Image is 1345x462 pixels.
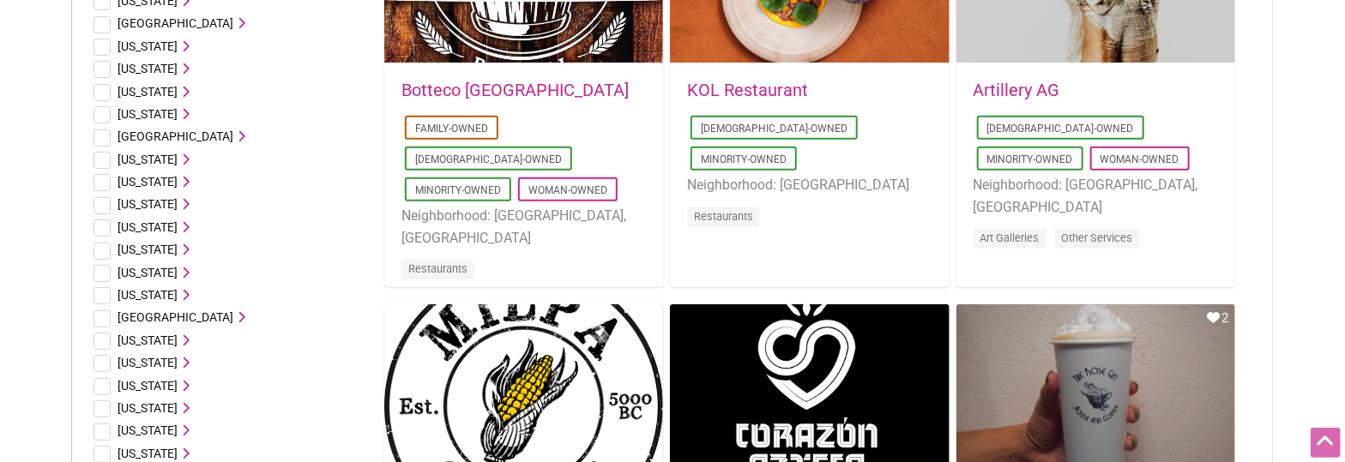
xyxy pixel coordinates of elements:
span: [GEOGRAPHIC_DATA] [118,129,233,143]
span: [US_STATE] [118,39,178,53]
span: [US_STATE] [118,153,178,166]
a: Woman-Owned [1101,153,1179,165]
a: Minority-Owned [987,153,1073,165]
span: [US_STATE] [118,379,178,393]
div: Scroll Back to Top [1311,428,1341,458]
li: Neighborhood: [GEOGRAPHIC_DATA] [687,174,932,196]
a: [DEMOGRAPHIC_DATA]-Owned [701,123,847,135]
a: Minority-Owned [701,153,787,165]
span: [US_STATE] [118,85,178,99]
span: [US_STATE] [118,333,178,347]
a: [DEMOGRAPHIC_DATA]-Owned [987,123,1134,135]
a: KOL Restaurant [687,80,808,100]
span: [US_STATE] [118,62,178,75]
a: Other Services [1062,231,1133,244]
a: Artillery AG [974,80,1060,100]
span: [US_STATE] [118,197,178,211]
a: Restaurants [408,262,467,275]
span: [US_STATE] [118,423,178,437]
a: Botteco [GEOGRAPHIC_DATA] [401,80,629,100]
a: Minority-Owned [415,184,501,196]
a: [DEMOGRAPHIC_DATA]-Owned [415,153,562,165]
span: [US_STATE] [118,107,178,121]
a: Woman-Owned [528,184,607,196]
li: Neighborhood: [GEOGRAPHIC_DATA], [GEOGRAPHIC_DATA] [974,174,1218,218]
span: [US_STATE] [118,447,178,460]
span: [US_STATE] [118,220,178,234]
span: [GEOGRAPHIC_DATA] [118,310,233,324]
span: [US_STATE] [118,356,178,369]
span: [US_STATE] [118,401,178,415]
span: [GEOGRAPHIC_DATA] [118,16,233,30]
a: Family-Owned [415,123,488,135]
a: Art Galleries [980,231,1040,244]
span: [US_STATE] [118,288,178,302]
li: Neighborhood: [GEOGRAPHIC_DATA], [GEOGRAPHIC_DATA] [401,205,646,249]
a: Restaurants [694,210,753,223]
span: [US_STATE] [118,266,178,279]
span: [US_STATE] [118,175,178,189]
span: [US_STATE] [118,243,178,256]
